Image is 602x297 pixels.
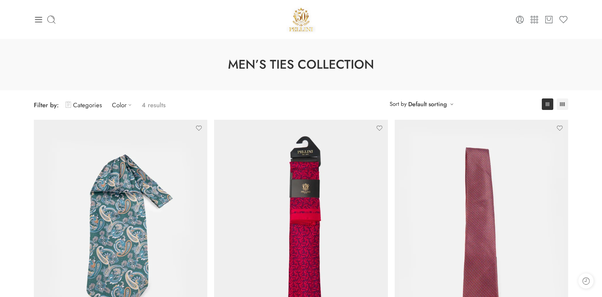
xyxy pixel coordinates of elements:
[142,97,166,113] p: 4 results
[559,15,568,24] a: Wishlist
[34,100,59,110] span: Filter by:
[390,98,407,110] span: Sort by
[286,5,316,34] img: Pellini
[515,15,525,24] a: Login / Register
[17,56,585,73] h1: Men’s Ties Collection
[112,97,135,113] a: Color
[66,97,102,113] a: Categories
[544,15,554,24] a: Cart
[286,5,316,34] a: Pellini -
[408,99,447,109] a: Default sorting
